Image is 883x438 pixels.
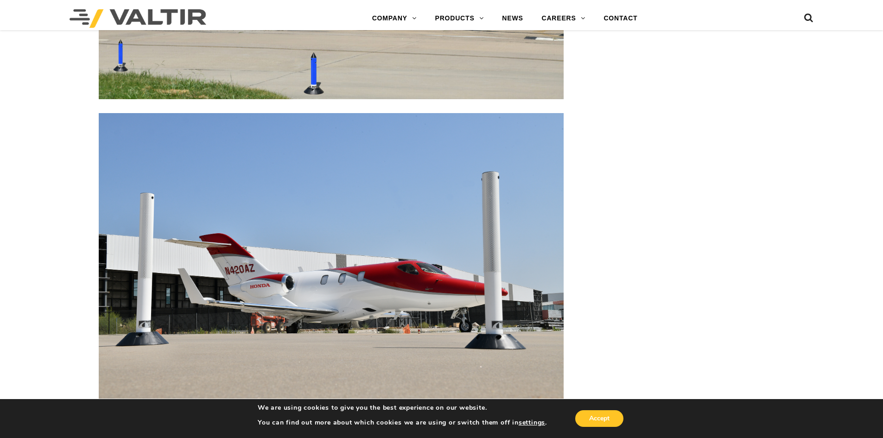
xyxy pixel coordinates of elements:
p: We are using cookies to give you the best experience on our website. [258,404,547,412]
p: You can find out more about which cookies we are using or switch them off in . [258,419,547,427]
a: COMPANY [363,9,426,28]
a: CONTACT [594,9,647,28]
button: settings [519,419,545,427]
button: Accept [575,410,623,427]
a: CAREERS [533,9,595,28]
a: NEWS [493,9,532,28]
a: PRODUCTS [426,9,493,28]
img: Valtir [70,9,206,28]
